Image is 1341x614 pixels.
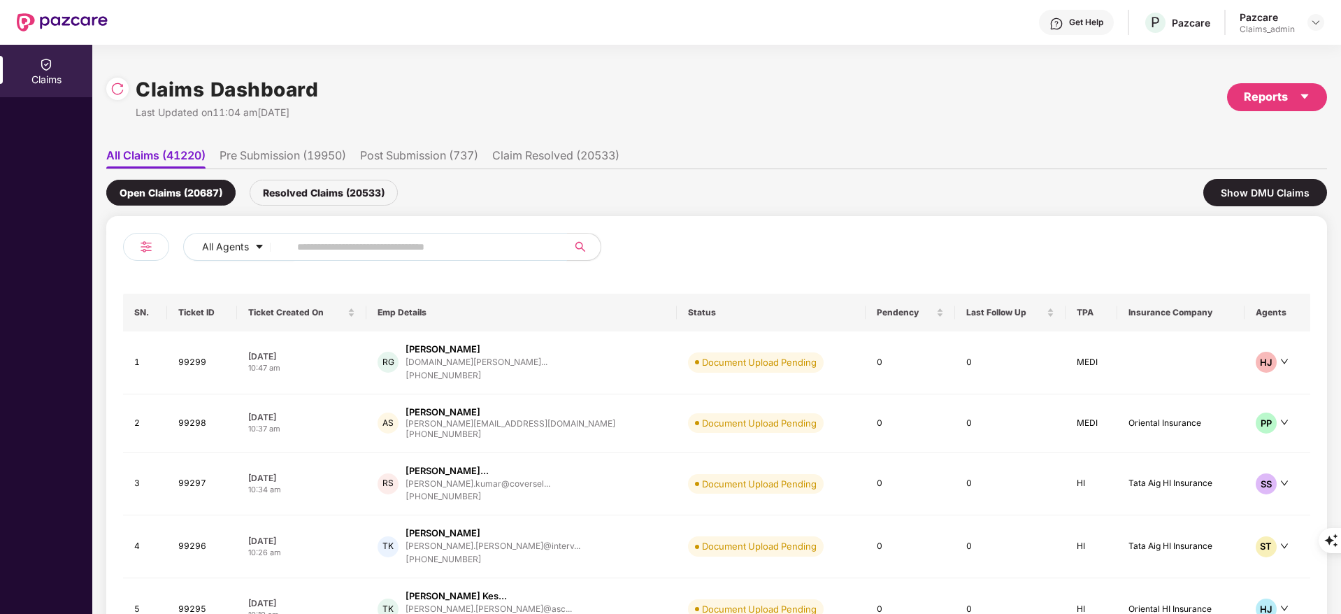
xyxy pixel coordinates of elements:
div: Pazcare [1240,10,1295,24]
div: Document Upload Pending [702,539,817,553]
li: All Claims (41220) [106,148,206,169]
span: search [566,241,594,252]
div: [PERSON_NAME].kumar@coversel... [406,479,550,488]
td: 1 [123,331,167,394]
td: 0 [955,515,1066,578]
td: 99296 [167,515,237,578]
div: SS [1256,473,1277,494]
div: [DATE] [248,597,355,609]
span: caret-down [254,242,264,253]
button: All Agentscaret-down [183,233,294,261]
span: Ticket Created On [248,307,345,318]
div: Resolved Claims (20533) [250,180,398,206]
td: MEDI [1066,331,1117,394]
img: New Pazcare Logo [17,13,108,31]
div: Last Updated on 11:04 am[DATE] [136,105,318,120]
th: TPA [1066,294,1117,331]
div: Show DMU Claims [1203,179,1327,206]
th: Emp Details [366,294,677,331]
td: 0 [866,331,955,394]
div: [PHONE_NUMBER] [406,369,547,383]
th: Status [677,294,866,331]
th: SN. [123,294,167,331]
td: 0 [866,453,955,516]
div: [PHONE_NUMBER] [406,428,615,441]
span: down [1280,418,1289,427]
img: svg+xml;base64,PHN2ZyBpZD0iUmVsb2FkLTMyeDMyIiB4bWxucz0iaHR0cDovL3d3dy53My5vcmcvMjAwMC9zdmciIHdpZH... [110,82,124,96]
div: AS [378,413,399,434]
td: Tata Aig HI Insurance [1117,453,1244,516]
div: [DATE] [248,411,355,423]
img: svg+xml;base64,PHN2ZyBpZD0iQ2xhaW0iIHhtbG5zPSJodHRwOi8vd3d3LnczLm9yZy8yMDAwL3N2ZyIgd2lkdGg9IjIwIi... [39,57,53,71]
div: RS [378,473,399,494]
td: 3 [123,453,167,516]
div: Document Upload Pending [702,477,817,491]
div: 10:34 am [248,484,355,496]
div: [PERSON_NAME] [406,343,480,356]
td: 0 [955,331,1066,394]
span: down [1280,604,1289,613]
div: Document Upload Pending [702,355,817,369]
div: ST [1256,536,1277,557]
h1: Claims Dashboard [136,74,318,105]
div: 10:47 am [248,362,355,374]
div: TK [378,536,399,557]
div: Get Help [1069,17,1103,28]
td: 0 [955,394,1066,453]
td: 99297 [167,453,237,516]
img: svg+xml;base64,PHN2ZyBpZD0iSGVscC0zMngzMiIgeG1sbnM9Imh0dHA6Ly93d3cudzMub3JnLzIwMDAvc3ZnIiB3aWR0aD... [1049,17,1063,31]
div: HJ [1256,352,1277,373]
td: MEDI [1066,394,1117,453]
th: Agents [1245,294,1310,331]
th: Pendency [866,294,955,331]
div: Pazcare [1172,16,1210,29]
td: Tata Aig HI Insurance [1117,515,1244,578]
div: [PERSON_NAME]... [406,464,489,478]
div: Document Upload Pending [702,416,817,430]
th: Last Follow Up [955,294,1066,331]
td: Oriental Insurance [1117,394,1244,453]
td: 99299 [167,331,237,394]
div: PP [1256,413,1277,434]
div: Reports [1244,88,1310,106]
div: [DATE] [248,350,355,362]
td: 0 [955,453,1066,516]
li: Post Submission (737) [360,148,478,169]
td: HI [1066,515,1117,578]
div: [DATE] [248,535,355,547]
div: [PERSON_NAME].[PERSON_NAME]@asc... [406,604,572,613]
div: Claims_admin [1240,24,1295,35]
td: 0 [866,515,955,578]
div: [DOMAIN_NAME][PERSON_NAME]... [406,357,547,366]
span: down [1280,357,1289,366]
div: [DATE] [248,472,355,484]
div: [PHONE_NUMBER] [406,490,550,504]
div: Open Claims (20687) [106,180,236,206]
div: 10:37 am [248,423,355,435]
div: [PERSON_NAME][EMAIL_ADDRESS][DOMAIN_NAME] [406,419,615,428]
img: svg+xml;base64,PHN2ZyB4bWxucz0iaHR0cDovL3d3dy53My5vcmcvMjAwMC9zdmciIHdpZHRoPSIyNCIgaGVpZ2h0PSIyNC... [138,238,155,255]
span: All Agents [202,239,249,255]
li: Claim Resolved (20533) [492,148,619,169]
div: [PHONE_NUMBER] [406,553,580,566]
td: 4 [123,515,167,578]
div: [PERSON_NAME] [406,406,480,419]
div: [PERSON_NAME] [406,527,480,540]
td: 2 [123,394,167,453]
th: Ticket Created On [237,294,366,331]
div: [PERSON_NAME] Kes... [406,590,507,603]
span: down [1280,479,1289,487]
span: down [1280,542,1289,550]
span: caret-down [1299,91,1310,102]
td: 0 [866,394,955,453]
button: search [566,233,601,261]
td: 99298 [167,394,237,453]
td: HI [1066,453,1117,516]
li: Pre Submission (19950) [220,148,346,169]
span: P [1151,14,1160,31]
th: Insurance Company [1117,294,1244,331]
div: [PERSON_NAME].[PERSON_NAME]@interv... [406,541,580,550]
div: 10:26 am [248,547,355,559]
th: Ticket ID [167,294,237,331]
img: svg+xml;base64,PHN2ZyBpZD0iRHJvcGRvd24tMzJ4MzIiIHhtbG5zPSJodHRwOi8vd3d3LnczLm9yZy8yMDAwL3N2ZyIgd2... [1310,17,1321,28]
